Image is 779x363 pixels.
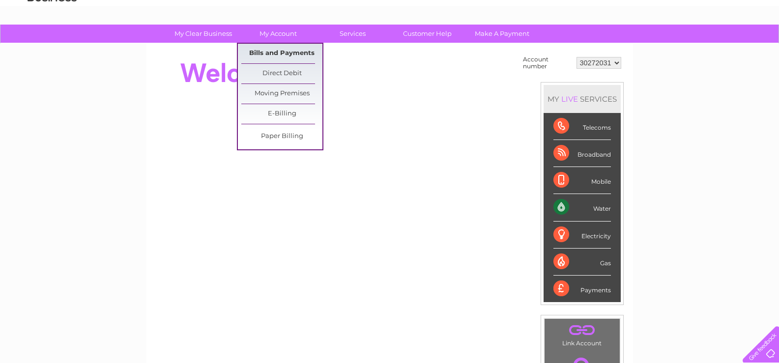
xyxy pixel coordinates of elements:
[547,321,617,338] a: .
[312,25,393,43] a: Services
[158,5,622,48] div: Clear Business is a trading name of Verastar Limited (registered in [GEOGRAPHIC_DATA] No. 3667643...
[747,42,770,49] a: Log out
[714,42,738,49] a: Contact
[553,140,611,167] div: Broadband
[553,113,611,140] div: Telecoms
[241,64,322,84] a: Direct Debit
[553,194,611,221] div: Water
[241,127,322,146] a: Paper Billing
[553,276,611,302] div: Payments
[553,167,611,194] div: Mobile
[387,25,468,43] a: Customer Help
[606,42,625,49] a: Water
[559,94,580,104] div: LIVE
[553,249,611,276] div: Gas
[631,42,652,49] a: Energy
[594,5,662,17] a: 0333 014 3131
[241,84,322,104] a: Moving Premises
[163,25,244,43] a: My Clear Business
[693,42,708,49] a: Blog
[544,85,621,113] div: MY SERVICES
[241,104,322,124] a: E-Billing
[658,42,688,49] a: Telecoms
[462,25,543,43] a: Make A Payment
[520,54,574,72] td: Account number
[27,26,77,56] img: logo.png
[544,318,620,349] td: Link Account
[553,222,611,249] div: Electricity
[237,25,318,43] a: My Account
[241,44,322,63] a: Bills and Payments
